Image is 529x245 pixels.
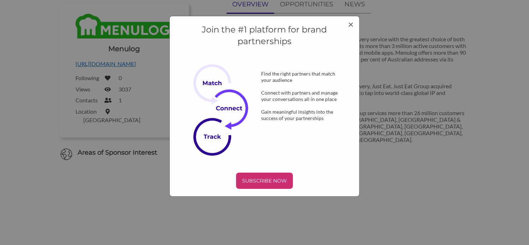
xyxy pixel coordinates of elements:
div: Gain meaningful insights into the success of your partnerships [250,109,352,121]
button: Close modal [348,19,354,29]
img: Subscribe Now Image [193,64,256,156]
a: SUBSCRIBE NOW [177,173,352,189]
span: × [348,18,354,30]
div: Find the right partners that match your audience [250,71,352,83]
p: SUBSCRIBE NOW [239,175,290,186]
div: Connect with partners and manage your conversations all in one place [250,90,352,102]
h4: Join the #1 platform for brand partnerships [177,24,352,47]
